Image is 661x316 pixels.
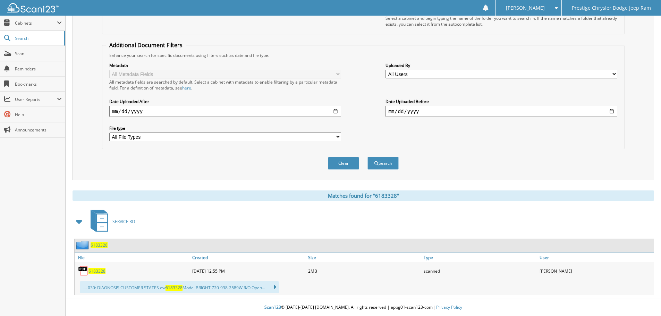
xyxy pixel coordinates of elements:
span: Reminders [15,66,62,72]
span: Announcements [15,127,62,133]
div: Select a cabinet and begin typing the name of the folder you want to search in. If the name match... [385,15,617,27]
img: PDF.png [78,266,88,276]
span: Prestige Chrysler Dodge Jeep Ram [572,6,651,10]
div: .... 030: DIAGNOSIS CUSTOMER STATES ew Model BRIGHT 720-938-2589W R/O Open... [80,281,279,293]
a: Type [422,253,538,262]
label: Date Uploaded Before [385,99,617,104]
div: 2MB [306,264,422,278]
div: Matches found for "6183328" [73,190,654,201]
div: © [DATE]-[DATE] [DOMAIN_NAME]. All rights reserved | appg01-scan123-com | [66,299,661,316]
span: Bookmarks [15,81,62,87]
a: Size [306,253,422,262]
a: File [75,253,190,262]
a: 6183328 [88,268,105,274]
div: Enhance your search for specific documents using filters such as date and file type. [106,52,621,58]
div: scanned [422,264,538,278]
label: Metadata [109,62,341,68]
a: Privacy Policy [436,304,462,310]
span: SERVICE RO [112,219,135,224]
button: Search [367,157,399,170]
span: Help [15,112,62,118]
a: here [182,85,191,91]
span: Scan123 [264,304,281,310]
a: User [538,253,654,262]
label: Date Uploaded After [109,99,341,104]
span: Scan [15,51,62,57]
img: scan123-logo-white.svg [7,3,59,12]
iframe: Chat Widget [626,283,661,316]
input: end [385,106,617,117]
span: Search [15,35,61,41]
button: Clear [328,157,359,170]
span: User Reports [15,96,57,102]
input: start [109,106,341,117]
div: All metadata fields are searched by default. Select a cabinet with metadata to enable filtering b... [109,79,341,91]
label: File type [109,125,341,131]
div: [PERSON_NAME] [538,264,654,278]
span: 6183328 [166,285,183,291]
span: Cabinets [15,20,57,26]
label: Uploaded By [385,62,617,68]
span: [PERSON_NAME] [506,6,545,10]
legend: Additional Document Filters [106,41,186,49]
a: 6183328 [91,242,108,248]
a: SERVICE RO [86,208,135,235]
img: folder2.png [76,241,91,249]
div: [DATE] 12:55 PM [190,264,306,278]
a: Created [190,253,306,262]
